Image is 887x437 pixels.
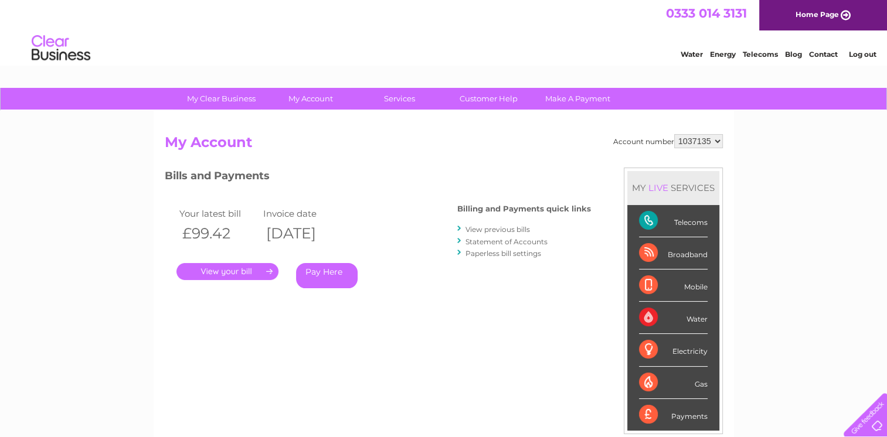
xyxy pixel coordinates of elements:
[666,6,747,21] a: 0333 014 3131
[639,237,708,269] div: Broadband
[165,134,723,156] h2: My Account
[167,6,721,57] div: Clear Business is a trading name of Verastar Limited (registered in [GEOGRAPHIC_DATA] No. 3667643...
[681,50,703,59] a: Water
[848,50,876,59] a: Log out
[639,399,708,431] div: Payments
[743,50,778,59] a: Telecoms
[173,88,270,110] a: My Clear Business
[176,221,261,245] th: £99.42
[646,182,671,193] div: LIVE
[785,50,802,59] a: Blog
[639,302,708,334] div: Water
[296,263,358,288] a: Pay Here
[639,334,708,366] div: Electricity
[165,168,591,188] h3: Bills and Payments
[639,269,708,302] div: Mobile
[639,367,708,399] div: Gas
[809,50,838,59] a: Contact
[613,134,723,148] div: Account number
[457,204,591,213] h4: Billing and Payments quick links
[465,249,541,258] a: Paperless bill settings
[529,88,626,110] a: Make A Payment
[627,171,719,204] div: MY SERVICES
[710,50,736,59] a: Energy
[639,205,708,237] div: Telecoms
[176,263,278,280] a: .
[176,206,261,221] td: Your latest bill
[440,88,537,110] a: Customer Help
[465,225,530,234] a: View previous bills
[465,237,548,246] a: Statement of Accounts
[262,88,359,110] a: My Account
[351,88,448,110] a: Services
[31,30,91,66] img: logo.png
[260,206,345,221] td: Invoice date
[260,221,345,245] th: [DATE]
